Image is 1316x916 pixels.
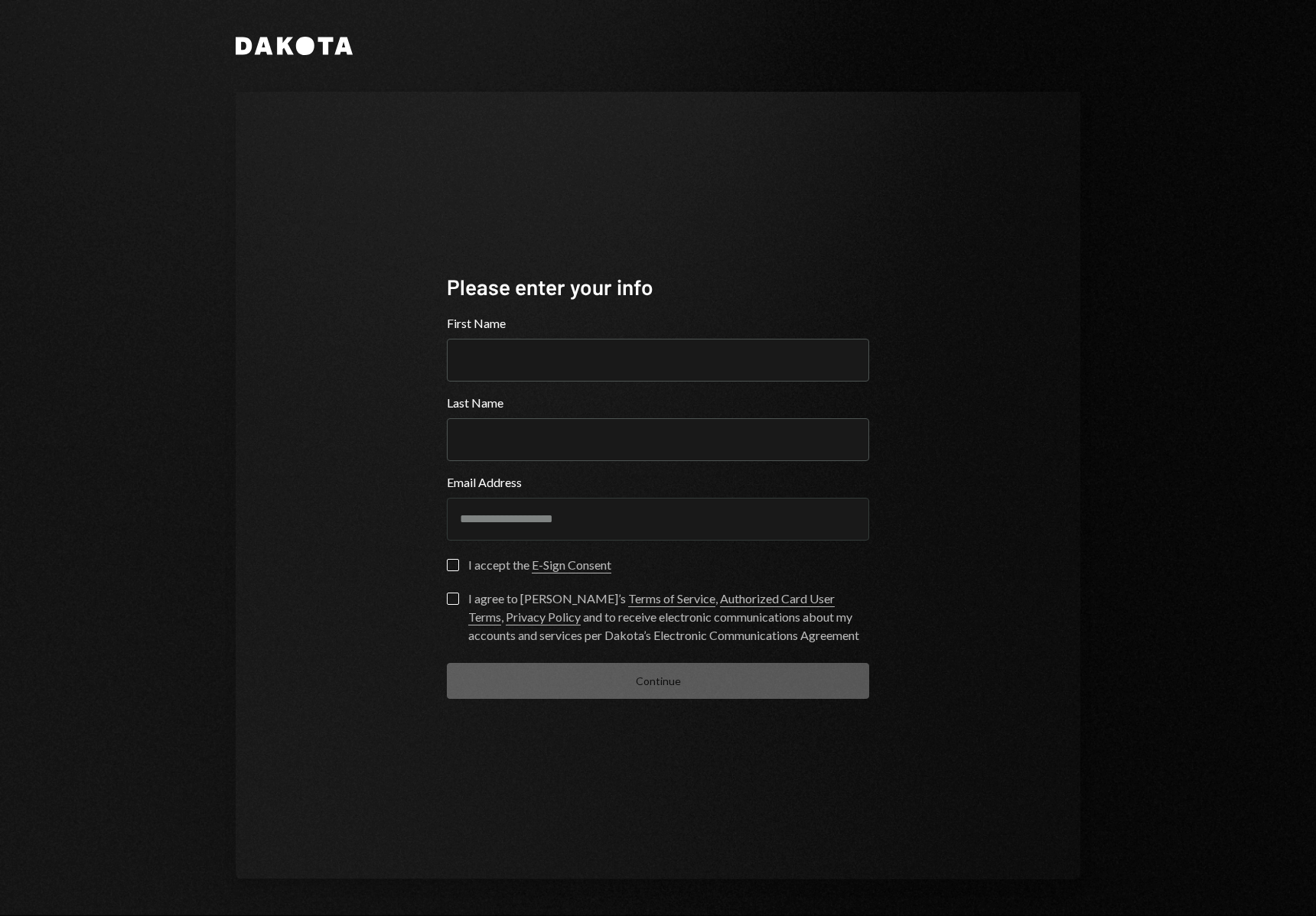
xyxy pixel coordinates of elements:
[468,591,835,625] a: Authorized Card User Terms
[468,590,869,645] div: I agree to [PERSON_NAME]’s , , and to receive electronic communications about my accounts and ser...
[447,559,459,571] button: I accept the E-Sign Consent
[447,593,459,605] button: I agree to [PERSON_NAME]’s Terms of Service, Authorized Card User Terms, Privacy Policy and to re...
[447,314,869,333] label: First Name
[447,272,869,302] div: Please enter your info
[506,609,581,625] a: Privacy Policy
[628,591,715,607] a: Terms of Service
[447,394,869,412] label: Last Name
[468,556,611,574] div: I accept the
[447,473,869,492] label: Email Address
[532,557,611,573] a: E-Sign Consent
